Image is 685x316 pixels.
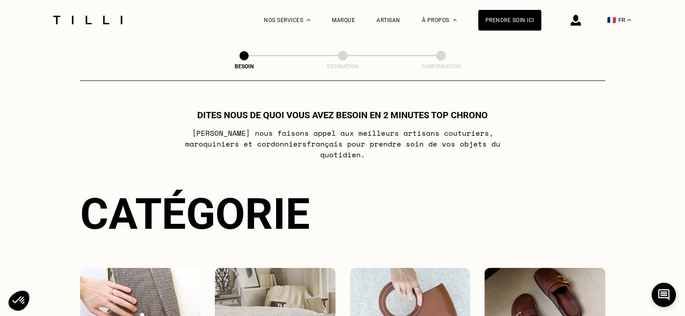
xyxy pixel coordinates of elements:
span: 🇫🇷 [607,16,616,24]
img: Logo du service de couturière Tilli [50,16,126,24]
div: Catégorie [80,189,605,239]
img: Menu déroulant à propos [453,19,457,21]
img: menu déroulant [627,19,631,21]
div: Besoin [199,63,289,70]
div: Estimation [298,63,388,70]
a: Prendre soin ici [478,10,541,31]
a: Marque [332,17,355,23]
img: Menu déroulant [307,19,310,21]
p: [PERSON_NAME] nous faisons appel aux meilleurs artisans couturiers , maroquiniers et cordonniers ... [164,128,521,160]
div: Confirmation [396,63,486,70]
a: Artisan [377,17,400,23]
h1: Dites nous de quoi vous avez besoin en 2 minutes top chrono [197,110,488,120]
img: icône connexion [571,15,581,26]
